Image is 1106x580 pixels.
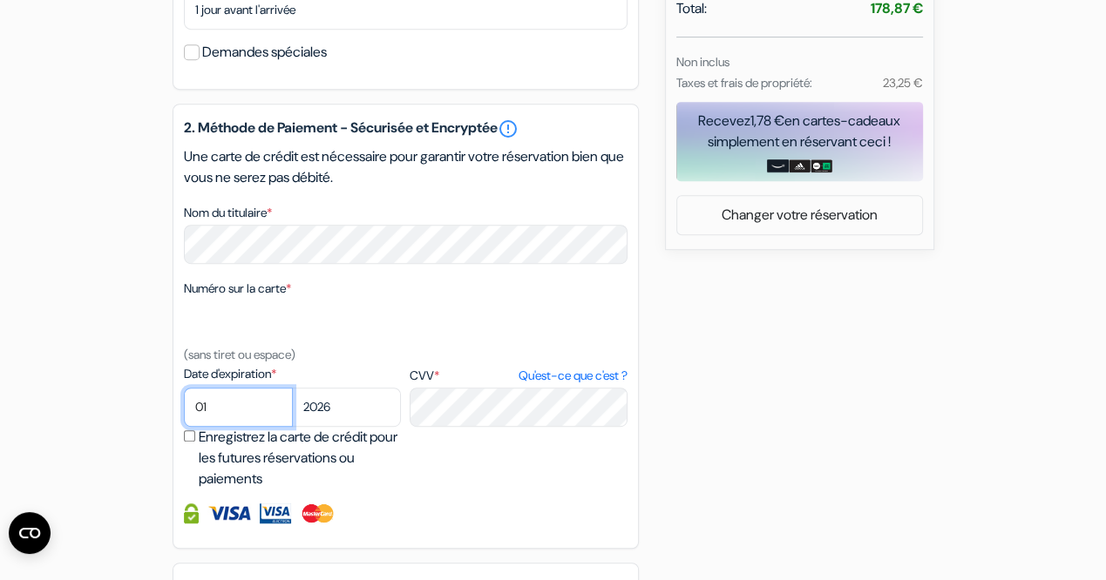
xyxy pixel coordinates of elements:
a: Qu'est-ce que c'est ? [518,367,627,385]
small: Non inclus [676,54,729,70]
img: amazon-card-no-text.png [767,159,789,173]
span: 1,78 € [750,111,784,130]
small: 23,25 € [882,75,922,91]
label: Numéro sur la carte [184,280,291,298]
img: Master Card [300,503,336,523]
label: Demandes spéciales [202,40,327,64]
small: Taxes et frais de propriété: [676,75,812,91]
img: adidas-card.png [789,159,811,173]
img: Information de carte de crédit entièrement encryptée et sécurisée [184,503,199,523]
label: Enregistrez la carte de crédit pour les futures réservations ou paiements [199,427,406,489]
img: Visa Electron [260,503,291,523]
img: Visa [207,503,251,523]
label: Nom du titulaire [184,204,272,222]
button: Ouvrir le widget CMP [9,512,51,554]
p: Une carte de crédit est nécessaire pour garantir votre réservation bien que vous ne serez pas déb... [184,146,628,188]
label: CVV [410,367,627,385]
img: uber-uber-eats-card.png [811,159,832,173]
a: error_outline [498,118,519,139]
label: Date d'expiration [184,365,401,383]
div: Recevez en cartes-cadeaux simplement en réservant ceci ! [676,111,923,152]
h5: 2. Méthode de Paiement - Sécurisée et Encryptée [184,118,628,139]
small: (sans tiret ou espace) [184,347,295,362]
a: Changer votre réservation [677,199,922,232]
